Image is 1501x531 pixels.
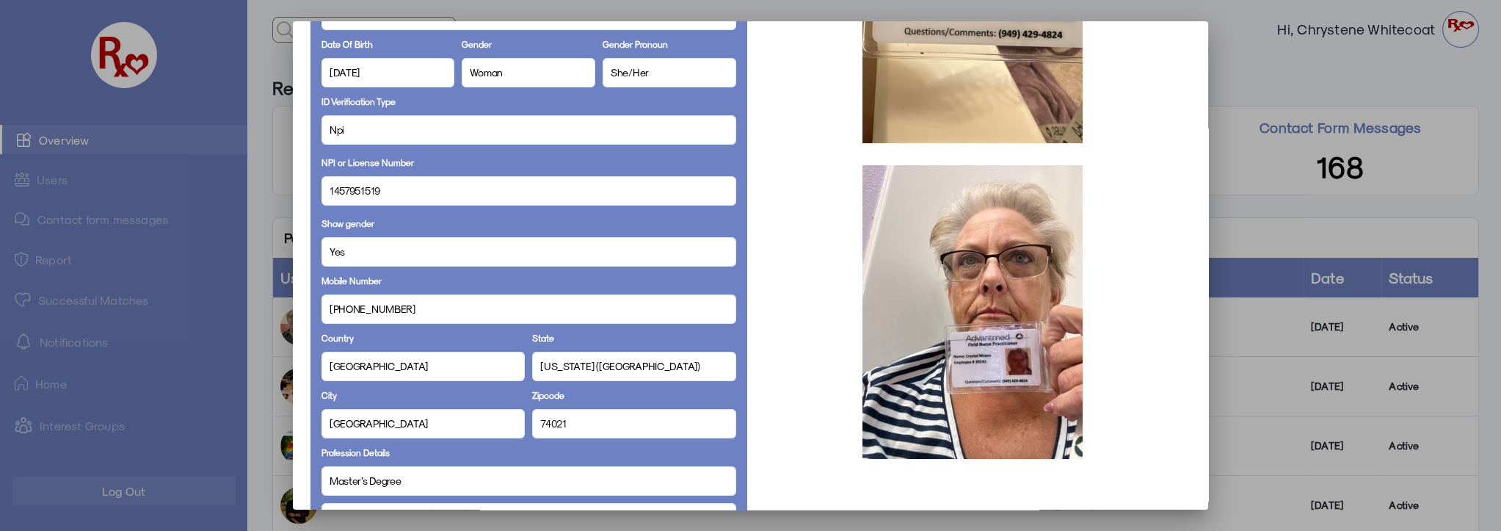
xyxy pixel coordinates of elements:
[532,389,564,402] label: Zipcode
[540,416,567,431] span: 74021
[330,122,344,137] span: Npi
[462,37,492,51] label: Gender
[611,65,649,80] span: She/Her
[321,274,382,287] label: Mobile Number
[321,217,374,230] label: Show gender
[330,244,345,259] span: Yes
[532,331,554,344] label: State
[321,389,337,402] label: City
[603,37,668,51] label: Gender Pronoun
[321,95,396,108] label: ID Verification Type
[321,156,414,169] label: NPI or License Number
[330,65,360,80] span: [DATE]
[330,301,415,317] span: [PHONE_NUMBER]
[321,446,390,459] label: Profession Details
[330,416,428,431] span: [GEOGRAPHIC_DATA]
[321,331,354,344] label: Country
[321,37,373,51] label: Date Of Birth
[330,358,428,374] span: [GEOGRAPHIC_DATA]
[470,65,503,80] span: Woman
[540,358,700,374] span: [US_STATE] ([GEOGRAPHIC_DATA])
[330,183,380,198] span: 1457951519
[330,473,401,488] span: Master’s Degree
